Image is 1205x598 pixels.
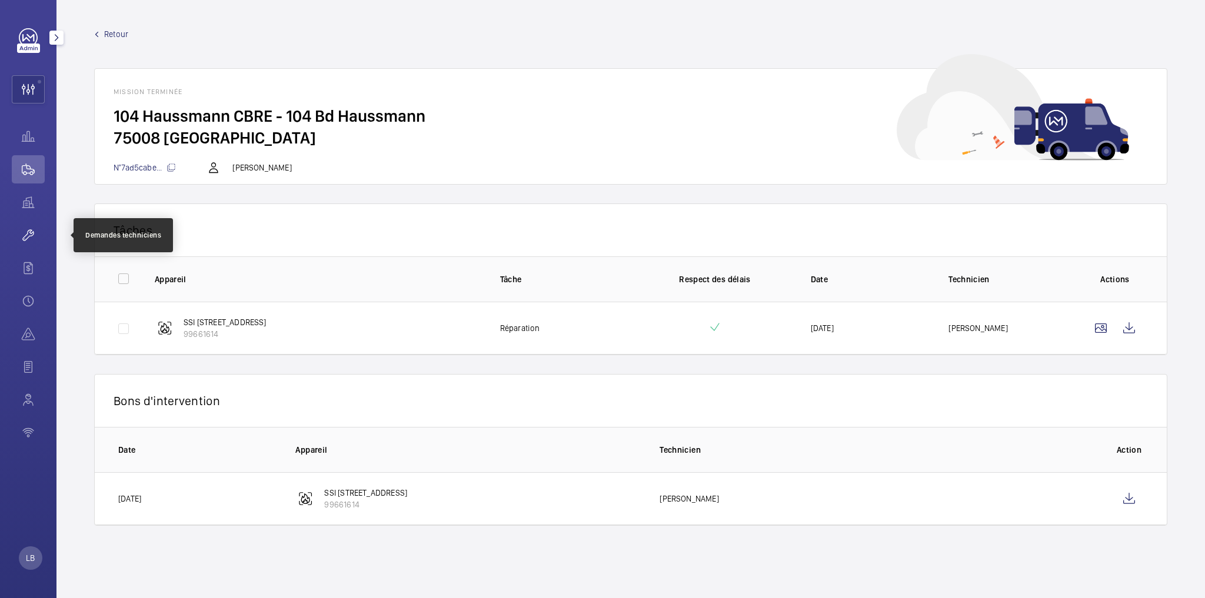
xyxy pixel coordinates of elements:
[114,223,1148,238] p: Tâches
[85,230,161,240] div: Demandes techniciens
[104,28,128,40] span: Retour
[660,444,1096,456] p: Technicien
[811,273,930,285] p: Date
[638,273,791,285] p: Respect des délais
[118,493,141,505] p: [DATE]
[1115,444,1143,456] p: Action
[184,316,267,328] p: SSI [STREET_ADDRESS]
[114,393,1148,408] p: Bons d'intervention
[158,321,172,335] img: fire_alarm.svg
[232,162,291,173] p: [PERSON_NAME]
[324,499,407,510] p: 99661614
[324,487,407,499] p: SSI [STREET_ADDRESS]
[897,54,1129,161] img: car delivery
[114,127,1148,149] h2: 75008 [GEOGRAPHIC_DATA]
[811,322,834,334] p: [DATE]
[298,492,312,506] img: fire_alarm.svg
[500,322,540,334] p: Réparation
[155,273,481,285] p: Appareil
[500,273,620,285] p: Tâche
[114,105,1148,127] h2: 104 Haussmann CBRE - 104 Bd Haussmann
[948,322,1007,334] p: [PERSON_NAME]
[114,88,1148,96] h1: Mission terminée
[660,493,718,505] p: [PERSON_NAME]
[118,444,277,456] p: Date
[948,273,1068,285] p: Technicien
[26,552,35,564] p: LB
[1087,273,1143,285] p: Actions
[295,444,641,456] p: Appareil
[114,163,176,172] span: N°7ad5cabe...
[184,328,267,340] p: 99661614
